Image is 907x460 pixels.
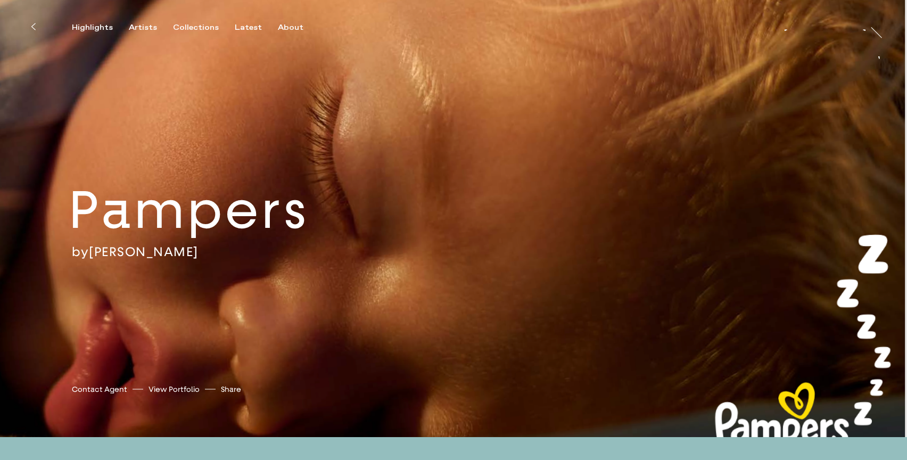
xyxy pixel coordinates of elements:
[235,23,278,32] button: Latest
[72,23,113,32] div: Highlights
[72,23,129,32] button: Highlights
[69,177,381,244] h2: Pampers
[149,384,200,395] a: View Portfolio
[278,23,319,32] button: About
[173,23,235,32] button: Collections
[278,23,303,32] div: About
[72,244,89,260] span: by
[784,30,866,39] div: [PERSON_NAME]
[129,23,173,32] button: Artists
[173,23,219,32] div: Collections
[89,244,199,260] a: [PERSON_NAME]
[870,43,879,138] div: At [PERSON_NAME]
[235,23,262,32] div: Latest
[129,23,157,32] div: Artists
[878,43,889,87] a: At [PERSON_NAME]
[784,20,866,31] a: [PERSON_NAME]
[221,382,241,397] button: Share
[72,384,127,395] a: Contact Agent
